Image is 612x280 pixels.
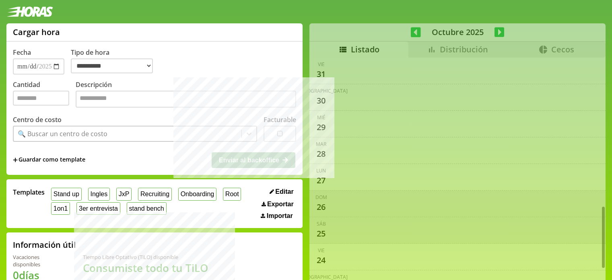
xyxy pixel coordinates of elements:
[13,156,18,164] span: +
[267,201,294,208] span: Exportar
[267,188,296,196] button: Editar
[6,6,53,17] img: logotipo
[178,188,216,200] button: Onboarding
[71,48,159,75] label: Tipo de hora
[138,188,172,200] button: Recruiting
[127,202,167,215] button: stand bench
[71,58,153,73] select: Tipo de hora
[83,253,212,261] div: Tiempo Libre Optativo (TiLO) disponible
[13,80,76,110] label: Cantidad
[13,188,45,197] span: Templates
[13,27,60,37] h1: Cargar hora
[51,188,82,200] button: Stand up
[76,80,296,110] label: Descripción
[267,212,293,220] span: Importar
[88,188,110,200] button: Ingles
[13,48,31,57] label: Fecha
[13,253,64,268] div: Vacaciones disponibles
[76,91,296,108] textarea: Descripción
[264,115,296,124] label: Facturable
[223,188,241,200] button: Root
[259,200,296,208] button: Exportar
[13,239,76,250] h2: Información útil
[13,156,85,164] span: +Guardar como template
[51,202,70,215] button: 1on1
[13,91,69,106] input: Cantidad
[76,202,120,215] button: 3er entrevista
[13,115,62,124] label: Centro de costo
[18,129,107,138] div: 🔍 Buscar un centro de costo
[116,188,132,200] button: JxP
[275,188,293,195] span: Editar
